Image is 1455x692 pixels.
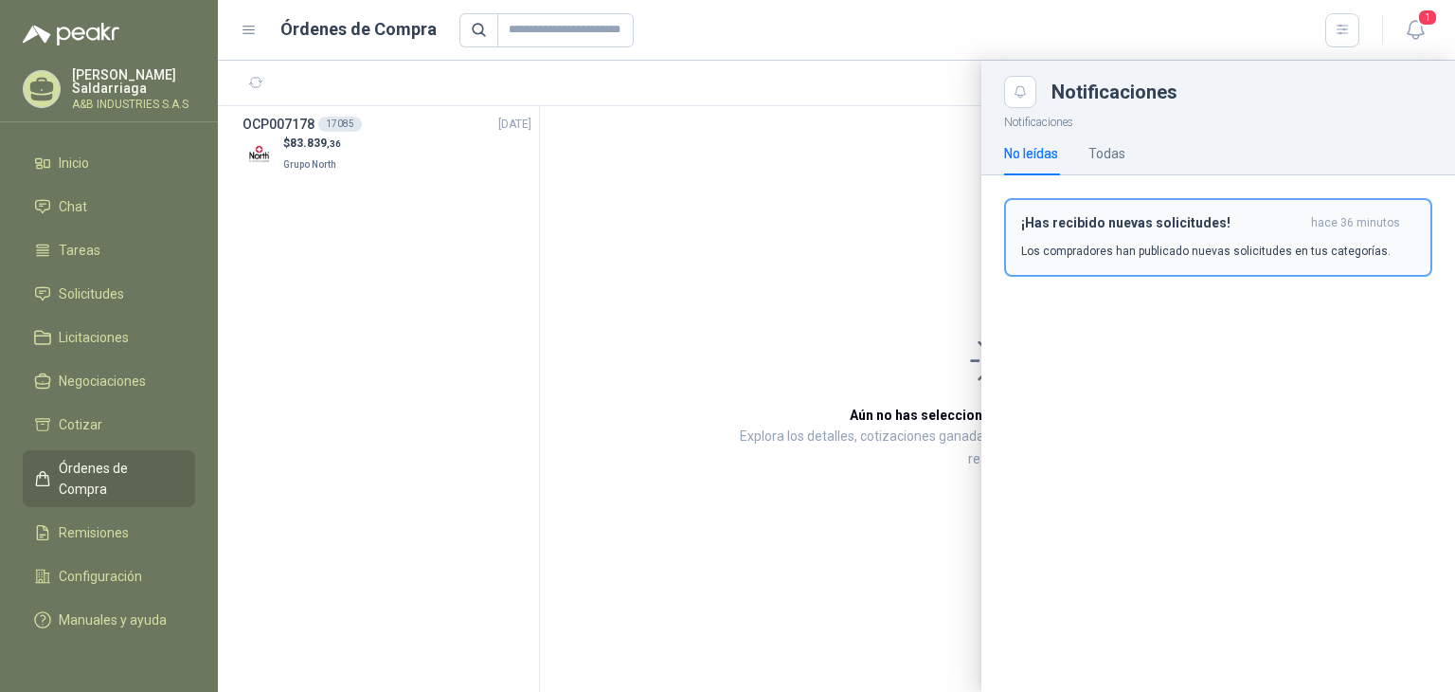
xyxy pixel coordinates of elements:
span: Negociaciones [59,371,146,392]
span: Manuales y ayuda [59,610,167,630]
a: Chat [23,189,195,225]
button: 1 [1398,13,1432,47]
span: Órdenes de Compra [59,458,177,500]
button: ¡Has recibido nuevas solicitudes!hace 36 minutos Los compradores han publicado nuevas solicitudes... [1004,198,1432,277]
span: Configuración [59,566,142,587]
a: Configuración [23,558,195,594]
p: Notificaciones [981,108,1455,132]
span: Inicio [59,153,89,173]
span: Solicitudes [59,283,124,304]
span: Chat [59,196,87,217]
div: Notificaciones [1051,82,1432,101]
span: Tareas [59,240,100,261]
a: Remisiones [23,515,195,551]
span: hace 36 minutos [1311,215,1400,231]
a: Tareas [23,232,195,268]
a: Inicio [23,145,195,181]
p: Los compradores han publicado nuevas solicitudes en tus categorías. [1021,243,1391,260]
button: Close [1004,76,1036,108]
h1: Órdenes de Compra [280,16,437,43]
a: Manuales y ayuda [23,602,195,638]
a: Órdenes de Compra [23,450,195,507]
a: Solicitudes [23,276,195,312]
span: 1 [1417,9,1438,27]
span: Licitaciones [59,327,129,348]
a: Licitaciones [23,319,195,355]
a: Negociaciones [23,363,195,399]
p: [PERSON_NAME] Saldarriaga [72,68,195,95]
img: Logo peakr [23,23,119,46]
span: Cotizar [59,414,102,435]
p: A&B INDUSTRIES S.A.S [72,99,195,110]
h3: ¡Has recibido nuevas solicitudes! [1021,215,1303,231]
span: Remisiones [59,522,129,543]
div: No leídas [1004,143,1058,164]
a: Cotizar [23,407,195,443]
div: Todas [1088,143,1125,164]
